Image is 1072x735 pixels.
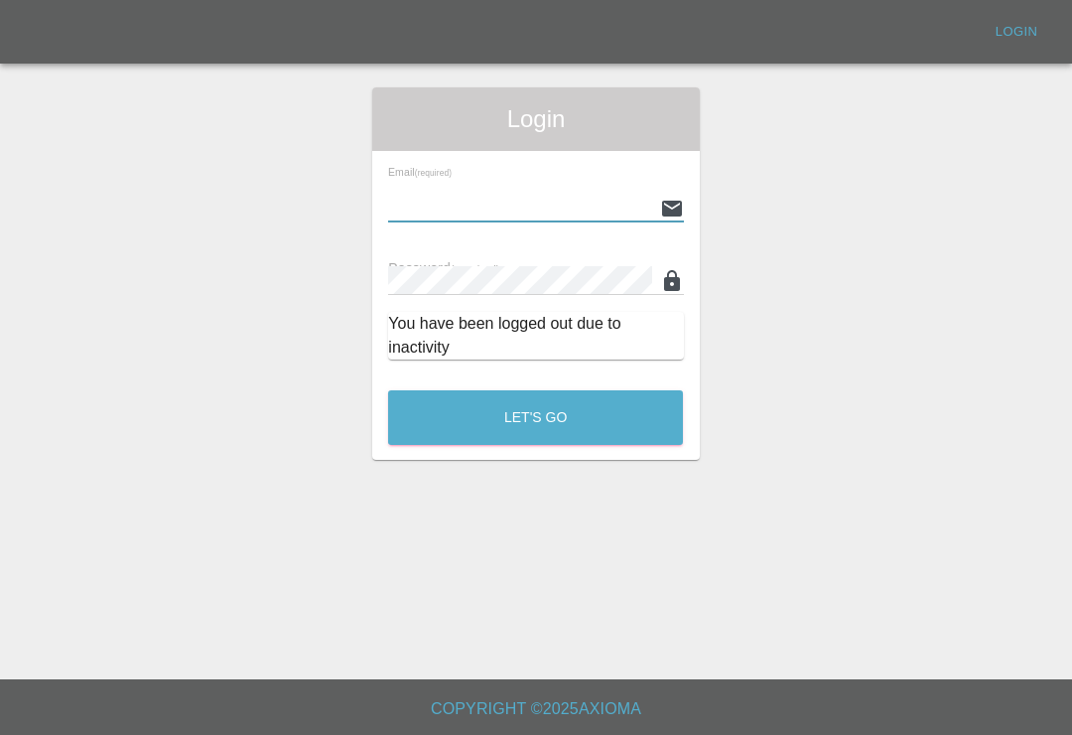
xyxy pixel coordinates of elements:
[16,695,1056,723] h6: Copyright © 2025 Axioma
[388,166,452,178] span: Email
[985,17,1048,48] a: Login
[415,169,452,178] small: (required)
[451,263,500,275] small: (required)
[388,260,499,276] span: Password
[388,103,683,135] span: Login
[388,390,683,445] button: Let's Go
[388,312,683,360] div: You have been logged out due to inactivity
